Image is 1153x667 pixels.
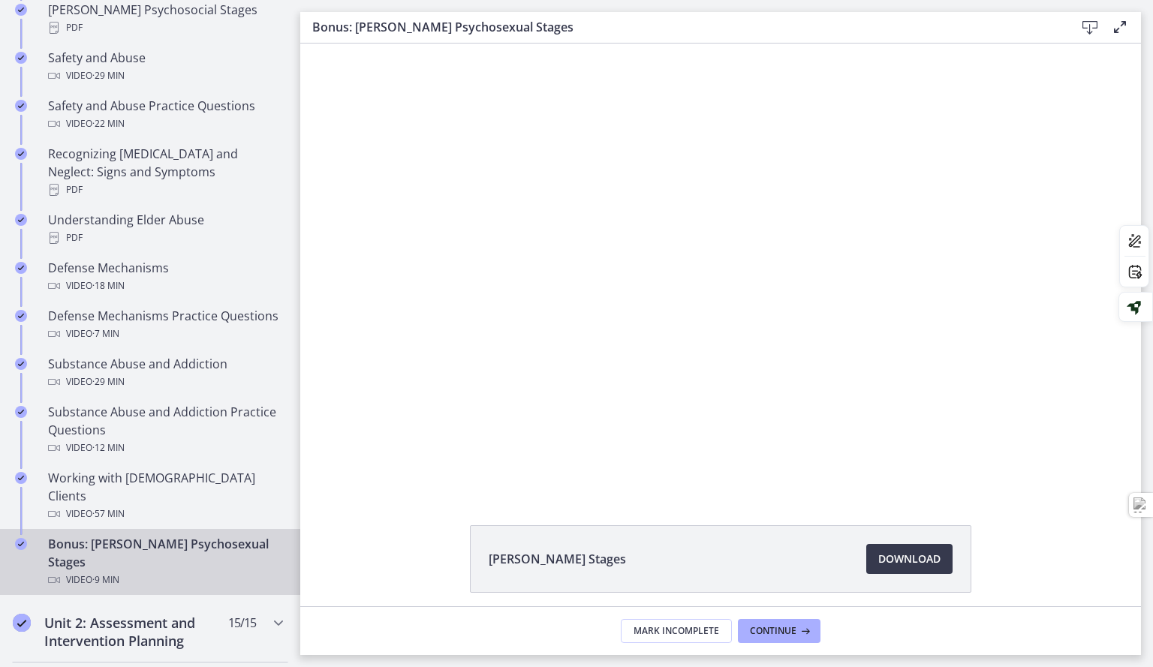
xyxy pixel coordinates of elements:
div: Video [48,115,282,133]
i: Completed [15,100,27,112]
div: Working with [DEMOGRAPHIC_DATA] Clients [48,469,282,523]
span: · 29 min [92,373,125,391]
button: Mark Incomplete [621,619,732,643]
div: Bonus: [PERSON_NAME] Psychosexual Stages [48,535,282,589]
i: Completed [15,310,27,322]
div: Recognizing [MEDICAL_DATA] and Neglect: Signs and Symptoms [48,145,282,199]
div: Video [48,505,282,523]
i: Completed [15,538,27,550]
div: Understanding Elder Abuse [48,211,282,247]
span: · 22 min [92,115,125,133]
span: · 12 min [92,439,125,457]
h2: Unit 2: Assessment and Intervention Planning [44,614,227,650]
button: Continue [738,619,820,643]
div: PDF [48,181,282,199]
div: Defense Mechanisms Practice Questions [48,307,282,343]
div: Video [48,439,282,457]
div: PDF [48,19,282,37]
div: Video [48,325,282,343]
i: Completed [15,262,27,274]
iframe: Video Lesson [300,44,1141,491]
div: Video [48,373,282,391]
div: Substance Abuse and Addiction Practice Questions [48,403,282,457]
span: · 29 min [92,67,125,85]
i: Completed [15,406,27,418]
i: Completed [15,472,27,484]
div: Substance Abuse and Addiction [48,355,282,391]
span: · 9 min [92,571,119,589]
i: Completed [15,4,27,16]
span: · 7 min [92,325,119,343]
div: Video [48,277,282,295]
i: Completed [15,358,27,370]
div: Defense Mechanisms [48,259,282,295]
div: Safety and Abuse Practice Questions [48,97,282,133]
span: 15 / 15 [228,614,256,632]
div: PDF [48,229,282,247]
div: Video [48,571,282,589]
div: Video [48,67,282,85]
i: Completed [15,148,27,160]
span: · 18 min [92,277,125,295]
i: Completed [15,52,27,64]
div: [PERSON_NAME] Psychosocial Stages [48,1,282,37]
span: Mark Incomplete [634,625,719,637]
span: Download [878,550,941,568]
i: Completed [15,214,27,226]
div: Safety and Abuse [48,49,282,85]
span: · 57 min [92,505,125,523]
a: Download [866,544,953,574]
h3: Bonus: [PERSON_NAME] Psychosexual Stages [312,18,1051,36]
i: Completed [13,614,31,632]
span: [PERSON_NAME] Stages [489,550,626,568]
span: Continue [750,625,796,637]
